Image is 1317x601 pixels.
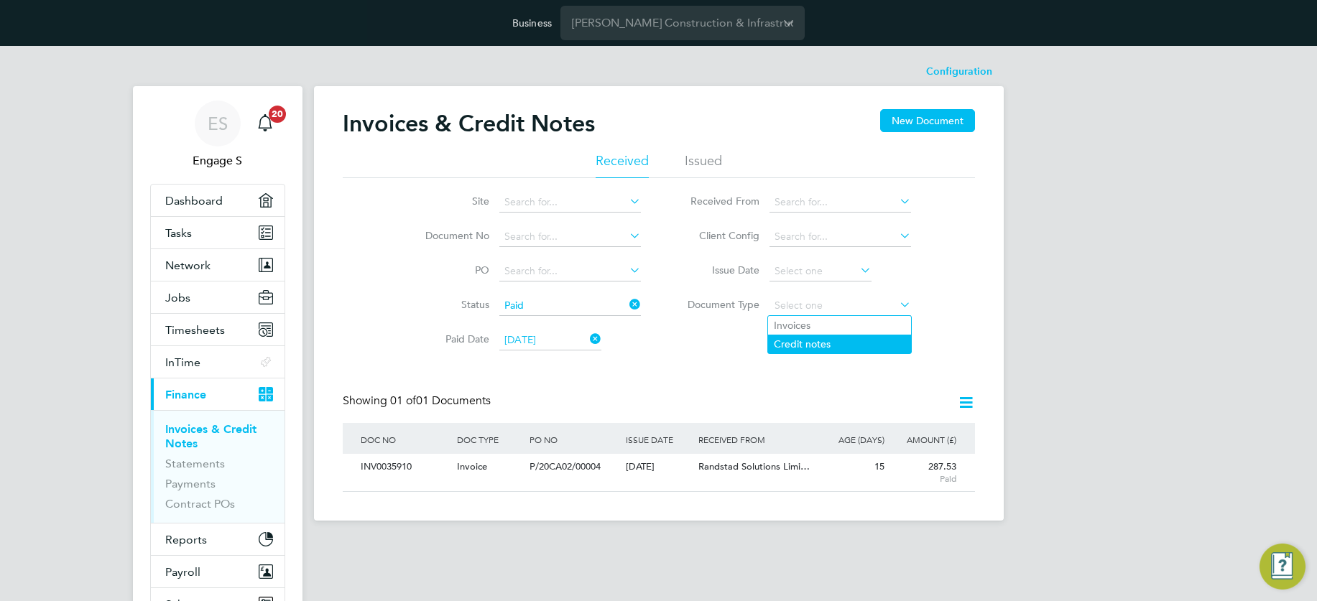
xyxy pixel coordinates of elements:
[165,194,223,208] span: Dashboard
[151,249,285,281] button: Network
[926,57,992,86] li: Configuration
[357,454,453,480] div: INV0035910
[622,454,695,480] div: [DATE]
[768,335,911,353] li: Credit notes
[888,454,961,491] div: 287.53
[165,533,207,546] span: Reports
[512,17,552,29] label: Business
[874,460,884,472] span: 15
[622,423,695,456] div: ISSUE DATE
[770,192,911,213] input: Search for...
[150,101,285,169] a: ESEngage S
[151,314,285,345] button: Timesheets
[151,410,285,523] div: Finance
[151,378,285,410] button: Finance
[165,226,192,240] span: Tasks
[390,393,416,408] span: 01 of
[165,422,257,450] a: Invoices & Credit Notes
[151,281,285,313] button: Jobs
[407,195,489,208] label: Site
[151,185,285,216] a: Dashboard
[892,473,957,485] span: Paid
[165,388,206,401] span: Finance
[677,264,759,276] label: Issue Date
[165,258,211,272] span: Network
[770,261,872,281] input: Select one
[165,355,200,369] span: InTime
[407,229,489,242] label: Document No
[768,316,911,335] li: Invoices
[677,229,759,242] label: Client Config
[499,296,641,316] input: Select one
[888,423,961,456] div: AMOUNT (£)
[770,227,911,247] input: Search for...
[499,192,641,213] input: Search for...
[695,423,815,456] div: RECEIVED FROM
[457,460,487,472] span: Invoice
[165,497,235,511] a: Contract POs
[165,457,225,470] a: Statements
[390,393,491,408] span: 01 Documents
[357,423,453,456] div: DOC NO
[499,227,641,247] input: Search for...
[530,460,601,472] span: P/20CA02/00004
[343,109,595,138] h2: Invoices & Credit Notes
[685,152,722,178] li: Issued
[526,423,622,456] div: PO NO
[407,264,489,276] label: PO
[251,101,279,146] a: 20
[151,523,285,555] button: Reports
[677,298,759,311] label: Document Type
[151,217,285,248] a: Tasks
[151,346,285,378] button: InTime
[815,423,888,456] div: AGE (DAYS)
[407,332,489,345] label: Paid Date
[269,106,286,123] span: 20
[880,109,975,132] button: New Document
[407,298,489,311] label: Status
[165,323,225,337] span: Timesheets
[208,114,228,133] span: ES
[343,393,494,409] div: Showing
[1260,544,1306,590] button: Engage Resource Center
[151,556,285,587] button: Payroll
[150,152,285,169] span: Engage S
[770,296,911,316] input: Select one
[165,477,216,490] a: Payments
[453,423,526,456] div: DOC TYPE
[165,291,190,304] span: Jobs
[698,460,810,472] span: Randstad Solutions Limi…
[499,261,641,281] input: Search for...
[596,152,649,178] li: Received
[677,195,759,208] label: Received From
[165,565,200,579] span: Payroll
[499,330,601,350] input: Select one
